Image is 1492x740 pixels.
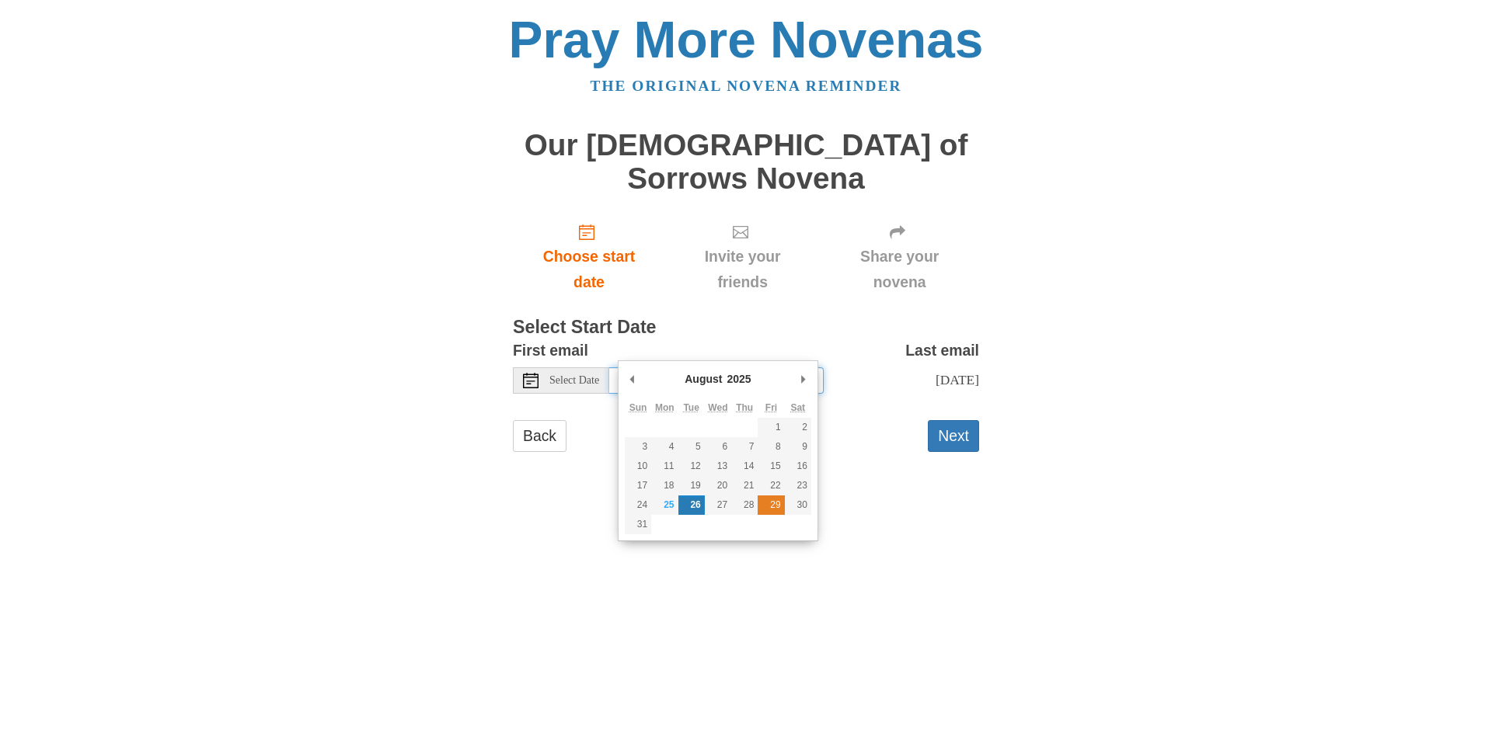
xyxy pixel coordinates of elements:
button: 4 [651,437,678,457]
div: 2025 [724,367,753,391]
button: 27 [705,495,731,515]
button: 23 [785,476,811,495]
button: 21 [731,476,758,495]
abbr: Monday [655,402,675,413]
button: 24 [625,495,651,515]
button: 9 [785,437,811,457]
h1: Our [DEMOGRAPHIC_DATA] of Sorrows Novena [513,129,979,195]
abbr: Wednesday [708,402,727,413]
button: 2 [785,418,811,437]
button: 11 [651,457,678,476]
button: 16 [785,457,811,476]
button: 29 [758,495,784,515]
span: Choose start date [528,244,650,295]
button: 30 [785,495,811,515]
abbr: Sunday [629,402,647,413]
h3: Select Start Date [513,318,979,338]
button: 1 [758,418,784,437]
label: Last email [905,338,979,363]
button: 8 [758,437,784,457]
span: [DATE] [936,372,979,387]
button: 19 [678,476,705,495]
a: The original novena reminder [591,78,902,94]
a: Choose start date [513,210,665,303]
input: Use the arrow keys to pick a date [609,367,824,394]
button: 12 [678,457,705,476]
button: 5 [678,437,705,457]
button: Previous Month [625,367,640,391]
button: 14 [731,457,758,476]
abbr: Friday [765,402,777,413]
a: Pray More Novenas [509,11,984,68]
abbr: Saturday [790,402,805,413]
abbr: Thursday [736,402,753,413]
button: 22 [758,476,784,495]
button: 3 [625,437,651,457]
span: Select Date [549,375,599,386]
button: 31 [625,515,651,534]
div: Click "Next" to confirm your start date first. [820,210,979,303]
button: 26 [678,495,705,515]
button: Next Month [796,367,811,391]
button: 6 [705,437,731,457]
a: Back [513,420,566,452]
span: Invite your friends [681,244,804,295]
button: 20 [705,476,731,495]
span: Share your novena [835,244,964,295]
button: 15 [758,457,784,476]
label: First email [513,338,588,363]
button: 13 [705,457,731,476]
button: 25 [651,495,678,515]
div: Click "Next" to confirm your start date first. [665,210,820,303]
button: 10 [625,457,651,476]
div: August [682,367,724,391]
button: 18 [651,476,678,495]
button: Next [928,420,979,452]
button: 17 [625,476,651,495]
button: 28 [731,495,758,515]
button: 7 [731,437,758,457]
abbr: Tuesday [683,402,699,413]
